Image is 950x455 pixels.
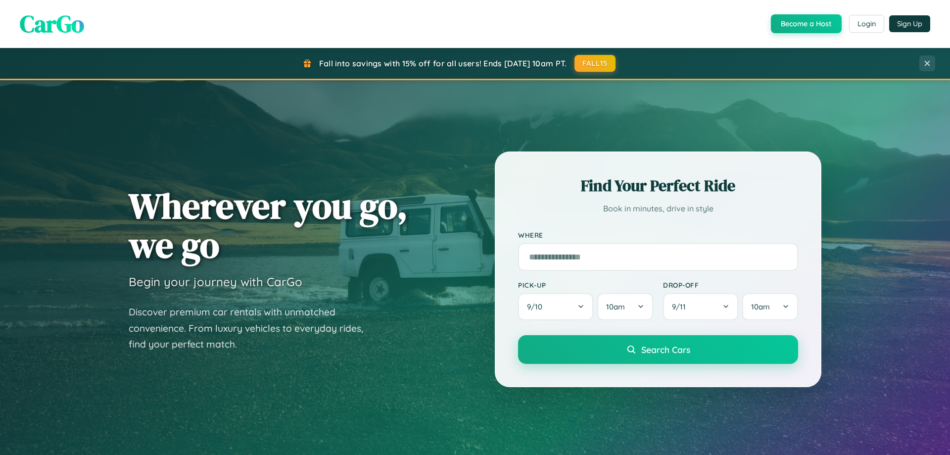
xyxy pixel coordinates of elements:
[129,186,408,264] h1: Wherever you go, we go
[663,281,798,289] label: Drop-off
[129,304,376,353] p: Discover premium car rentals with unmatched convenience. From luxury vehicles to everyday rides, ...
[606,302,625,311] span: 10am
[742,293,798,320] button: 10am
[597,293,653,320] button: 10am
[574,55,616,72] button: FALL15
[771,14,842,33] button: Become a Host
[518,231,798,239] label: Where
[319,58,567,68] span: Fall into savings with 15% off for all users! Ends [DATE] 10am PT.
[518,175,798,197] h2: Find Your Perfect Ride
[518,281,653,289] label: Pick-up
[849,15,884,33] button: Login
[641,344,690,355] span: Search Cars
[518,335,798,364] button: Search Cars
[518,202,798,216] p: Book in minutes, drive in style
[518,293,593,320] button: 9/10
[663,293,738,320] button: 9/11
[751,302,770,311] span: 10am
[672,302,691,311] span: 9 / 11
[129,274,302,289] h3: Begin your journey with CarGo
[889,15,930,32] button: Sign Up
[527,302,547,311] span: 9 / 10
[20,7,84,40] span: CarGo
